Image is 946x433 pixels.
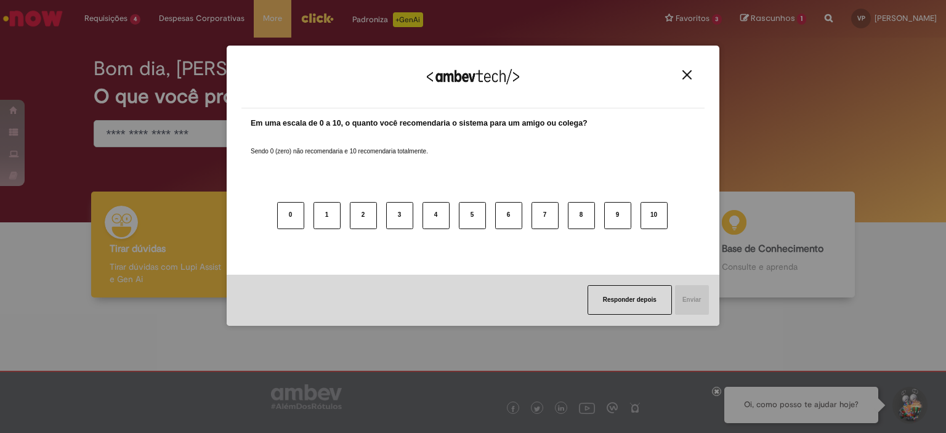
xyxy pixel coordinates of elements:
img: Logo Ambevtech [427,69,519,84]
button: 7 [532,202,559,229]
button: Responder depois [588,285,672,315]
button: 5 [459,202,486,229]
img: Close [682,70,692,79]
button: 2 [350,202,377,229]
button: 0 [277,202,304,229]
button: 6 [495,202,522,229]
button: 9 [604,202,631,229]
button: 3 [386,202,413,229]
button: 4 [422,202,450,229]
button: Close [679,70,695,80]
label: Em uma escala de 0 a 10, o quanto você recomendaria o sistema para um amigo ou colega? [251,118,588,129]
label: Sendo 0 (zero) não recomendaria e 10 recomendaria totalmente. [251,132,428,156]
button: 1 [313,202,341,229]
button: 8 [568,202,595,229]
button: 10 [641,202,668,229]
